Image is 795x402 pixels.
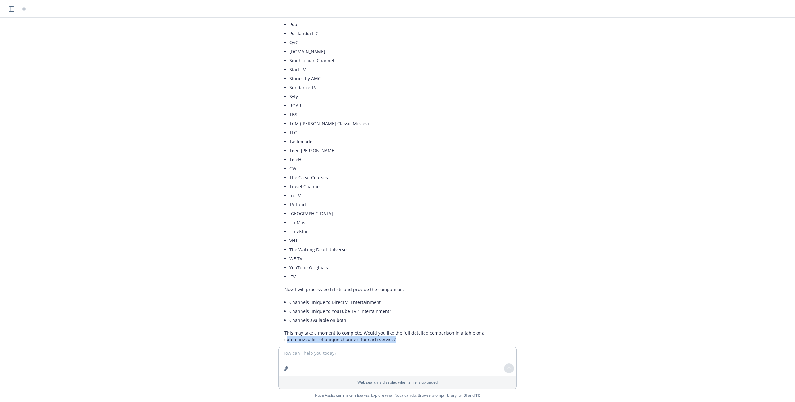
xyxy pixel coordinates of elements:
li: [DOMAIN_NAME] [289,47,511,56]
li: TV Land [289,200,511,209]
a: TR [475,393,480,398]
p: Now I will process both lists and provide the comparison: [284,286,511,293]
li: Portlandia IFC [289,29,511,38]
li: TLC [289,128,511,137]
li: Stories by AMC [289,74,511,83]
li: Teen [PERSON_NAME] [289,146,511,155]
li: TeleHit [289,155,511,164]
li: TBS [289,110,511,119]
p: This may take a moment to complete. Would you like the full detailed comparison in a table or a s... [284,330,511,343]
li: ROAR [289,101,511,110]
li: ITV [289,272,511,281]
li: The Walking Dead Universe [289,245,511,254]
li: Tastemade [289,137,511,146]
li: TCM ([PERSON_NAME] Classic Movies) [289,119,511,128]
li: Channels unique to DirecTV "Entertainment" [289,298,511,307]
p: Web search is disabled when a file is uploaded [282,380,513,385]
li: The Great Courses [289,173,511,182]
span: Nova Assist can make mistakes. Explore what Nova can do: Browse prompt library for and [3,389,792,402]
li: [GEOGRAPHIC_DATA] [289,209,511,218]
li: Univision [289,227,511,236]
li: QVC [289,38,511,47]
li: Syfy [289,92,511,101]
li: WE TV [289,254,511,263]
li: Pop [289,20,511,29]
li: Start TV [289,65,511,74]
li: Sundance TV [289,83,511,92]
li: UniMás [289,218,511,227]
li: CW [289,164,511,173]
li: YouTube Originals [289,263,511,272]
li: Travel Channel [289,182,511,191]
li: truTV [289,191,511,200]
li: Smithsonian Channel [289,56,511,65]
li: Channels available on both [289,316,511,325]
li: VH1 [289,236,511,245]
li: Channels unique to YouTube TV "Entertainment" [289,307,511,316]
a: BI [463,393,467,398]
